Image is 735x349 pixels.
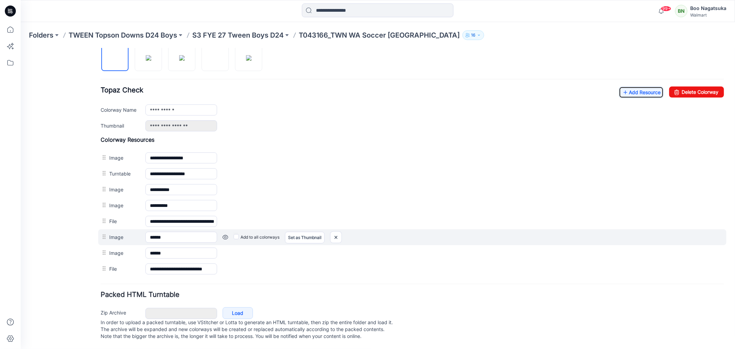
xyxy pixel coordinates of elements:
a: Folders [29,30,53,40]
p: T043166_TWN WA Soccer [GEOGRAPHIC_DATA] [299,30,460,40]
a: TWEEN Topson Downs D24 Boys [69,30,177,40]
label: Add to all colorways [213,183,259,195]
div: Boo Nagatsuka [690,4,726,12]
button: 16 [462,30,484,40]
label: Thumbnail [80,73,118,81]
label: Image [89,201,118,208]
a: Set as Thumbnail [264,183,304,195]
label: Image [89,185,118,192]
label: Colorway Name [80,58,118,65]
a: Load [202,259,232,271]
a: S3 FYE 27 Tween Boys D24 [192,30,284,40]
iframe: edit-style [21,48,735,349]
label: File [89,169,118,177]
div: Walmart [690,12,726,18]
img: close-btn.svg [310,183,321,195]
label: Turntable [89,121,118,129]
p: In order to upload a packed turntable, use VStitcher or Lotta to generate an HTML turntable, then... [80,271,703,291]
input: Add to all colorways [213,185,217,189]
h4: Packed HTML Turntable [80,243,703,250]
label: Image [89,106,118,113]
label: File [89,217,118,224]
label: Zip Archive [80,260,118,268]
span: 99+ [661,6,671,11]
div: BN [675,5,687,17]
label: Image [89,137,118,145]
p: 16 [471,31,476,39]
h4: Colorway Resources [80,88,703,95]
label: Image [89,153,118,161]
